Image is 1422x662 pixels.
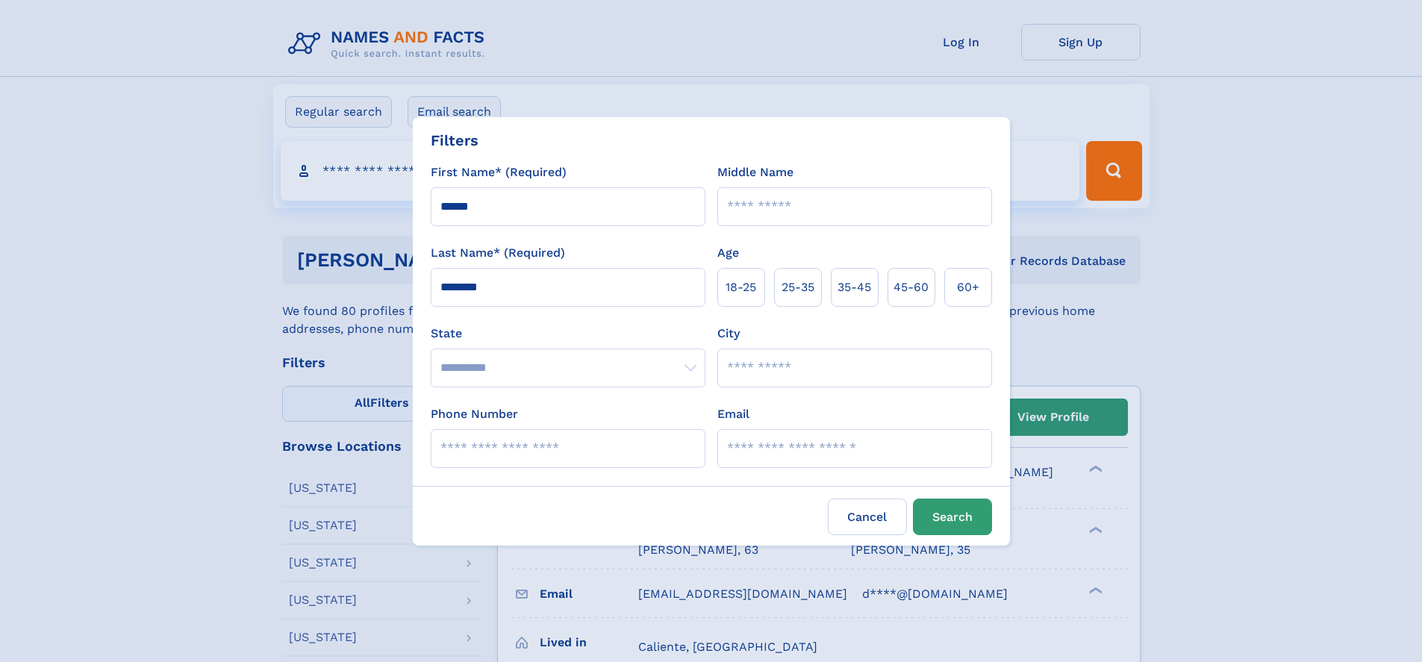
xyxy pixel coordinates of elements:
[913,499,992,535] button: Search
[431,163,567,181] label: First Name* (Required)
[717,405,749,423] label: Email
[726,278,756,296] span: 18‑25
[782,278,814,296] span: 25‑35
[894,278,929,296] span: 45‑60
[717,244,739,262] label: Age
[431,129,478,152] div: Filters
[828,499,907,535] label: Cancel
[431,325,705,343] label: State
[957,278,979,296] span: 60+
[431,244,565,262] label: Last Name* (Required)
[717,163,793,181] label: Middle Name
[431,405,518,423] label: Phone Number
[717,325,740,343] label: City
[838,278,871,296] span: 35‑45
